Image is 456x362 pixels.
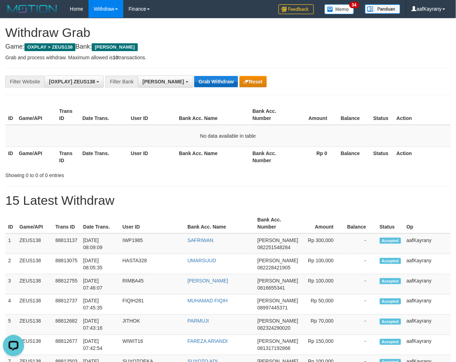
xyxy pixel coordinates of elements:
span: [PERSON_NAME] [258,298,298,304]
th: ID [5,213,17,234]
h4: Game: Bank: [5,43,451,50]
th: Action [394,105,451,125]
span: Accepted [380,319,401,325]
td: HASTA328 [120,254,185,274]
td: FIQIH281 [120,295,185,315]
td: - [344,274,377,295]
td: [DATE] 07:46:07 [80,274,120,295]
td: 2 [5,254,17,274]
button: Open LiveChat chat widget [3,3,24,24]
th: ID [5,147,16,167]
h1: 15 Latest Withdraw [5,193,451,208]
div: Filter Bank [105,76,138,88]
button: [OXPLAY] ZEUS138 [44,76,104,88]
td: ZEUS138 [17,274,53,295]
td: ZEUS138 [17,295,53,315]
th: Balance [338,147,371,167]
span: [PERSON_NAME] [258,237,298,243]
td: aafKayrany [404,274,451,295]
th: Bank Acc. Number [250,105,290,125]
a: PARMUJI [187,318,209,324]
th: User ID [128,147,176,167]
span: Copy 082324290020 to clipboard [258,325,291,331]
td: ZEUS138 [17,335,53,355]
th: Trans ID [56,105,79,125]
button: Reset [240,76,267,87]
td: WIWIT16 [120,335,185,355]
span: Copy 081317192866 to clipboard [258,346,291,351]
span: Copy 08997445371 to clipboard [258,305,288,311]
th: Status [371,147,394,167]
strong: 10 [113,55,118,60]
th: Date Trans. [80,213,120,234]
span: [PERSON_NAME] [258,278,298,284]
td: Rp 50,000 [301,295,344,315]
span: [PERSON_NAME] [258,258,298,263]
th: Trans ID [52,213,80,234]
th: Amount [290,105,338,125]
th: Rp 0 [290,147,338,167]
span: [OXPLAY] ZEUS138 [49,79,95,84]
p: Grab and process withdraw. Maximum allowed is transactions. [5,54,451,61]
span: Copy 082251548284 to clipboard [258,245,291,250]
th: Bank Acc. Name [176,147,250,167]
td: [DATE] 07:43:16 [80,315,120,335]
th: Status [371,105,394,125]
th: User ID [120,213,185,234]
td: aafKayrany [404,234,451,254]
td: - [344,254,377,274]
img: MOTION_logo.png [5,4,59,14]
th: Game/API [16,147,56,167]
th: Op [404,213,451,234]
td: - [344,335,377,355]
td: JITHOK [120,315,185,335]
td: ZEUS138 [17,254,53,274]
span: [PERSON_NAME] [258,339,298,344]
td: Rp 100,000 [301,274,344,295]
td: - [344,234,377,254]
a: UMARSUUD [187,258,216,263]
a: MUHAMAD FIQIH [187,298,228,304]
td: aafKayrany [404,315,451,335]
div: Filter Website [5,76,44,88]
th: Date Trans. [80,105,128,125]
span: Accepted [380,258,401,264]
td: 4 [5,295,17,315]
span: Copy 082228421905 to clipboard [258,265,291,270]
td: 5 [5,315,17,335]
a: FAREZA ARIANDI [187,339,228,344]
img: Feedback.jpg [278,4,314,14]
span: OXPLAY > ZEUS138 [24,43,75,51]
th: Game/API [17,213,53,234]
button: Grab Withdraw [194,76,238,87]
span: Accepted [380,339,401,345]
button: [PERSON_NAME] [138,76,193,88]
td: RIMBA45 [120,274,185,295]
th: Status [377,213,404,234]
th: Amount [301,213,344,234]
th: Action [394,147,451,167]
td: IWP1985 [120,234,185,254]
th: ID [5,105,16,125]
span: Copy 0816655341 to clipboard [258,285,285,291]
span: [PERSON_NAME] [258,318,298,324]
td: 88813075 [52,254,80,274]
td: Rp 100,000 [301,254,344,274]
td: 88812737 [52,295,80,315]
td: [DATE] 08:05:35 [80,254,120,274]
span: [PERSON_NAME] [92,43,137,51]
th: Bank Acc. Number [255,213,301,234]
td: 88812682 [52,315,80,335]
td: aafKayrany [404,295,451,315]
td: [DATE] 07:45:35 [80,295,120,315]
td: [DATE] 08:09:09 [80,234,120,254]
td: 88813137 [52,234,80,254]
span: [PERSON_NAME] [142,79,184,84]
h1: Withdraw Grab [5,26,451,40]
th: Balance [338,105,371,125]
th: Balance [344,213,377,234]
th: Bank Acc. Name [185,213,255,234]
span: Accepted [380,238,401,244]
td: ZEUS138 [17,234,53,254]
td: Rp 150,000 [301,335,344,355]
